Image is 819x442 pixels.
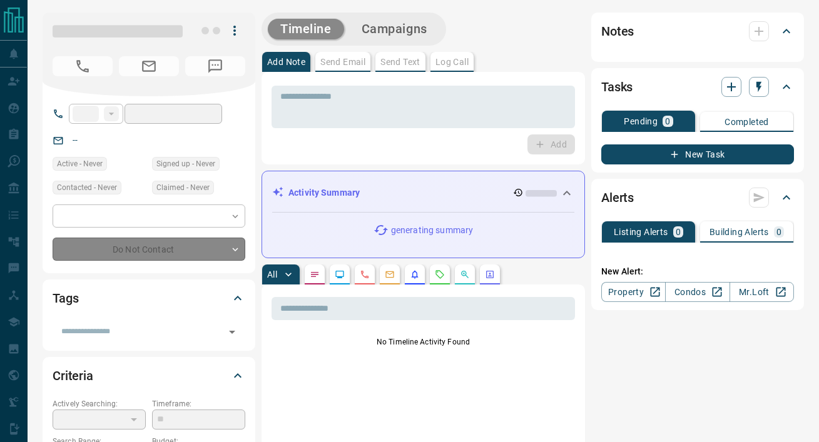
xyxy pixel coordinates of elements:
span: Signed up - Never [156,158,215,170]
div: Tags [53,283,245,313]
span: Active - Never [57,158,103,170]
svg: Requests [435,269,445,279]
span: No Email [119,56,179,76]
span: Contacted - Never [57,181,117,194]
svg: Notes [310,269,320,279]
a: Condos [665,282,730,302]
p: Activity Summary [288,186,360,199]
a: Property [601,282,666,302]
p: 0 [676,228,681,236]
div: Do Not Contact [53,238,245,261]
button: Campaigns [349,19,440,39]
span: No Number [185,56,245,76]
div: Tasks [601,72,794,102]
p: Timeframe: [152,398,245,409]
p: Actively Searching: [53,398,146,409]
h2: Tags [53,288,78,308]
svg: Emails [385,269,395,279]
p: New Alert: [601,265,794,278]
svg: Listing Alerts [410,269,420,279]
p: Add Note [267,58,305,66]
h2: Notes [601,21,634,41]
button: Timeline [268,19,344,39]
p: Listing Alerts [614,228,668,236]
p: Building Alerts [710,228,769,236]
div: Activity Summary [272,181,574,204]
a: Mr.Loft [730,282,794,302]
p: 0 [776,228,781,236]
p: Completed [725,118,769,126]
svg: Opportunities [460,269,470,279]
div: Alerts [601,183,794,213]
p: Pending [624,117,658,126]
span: No Number [53,56,113,76]
h2: Tasks [601,77,633,97]
a: -- [73,135,78,145]
p: generating summary [391,224,473,237]
svg: Calls [360,269,370,279]
h2: Criteria [53,366,93,386]
p: All [267,270,277,279]
div: Criteria [53,361,245,391]
button: Open [223,323,241,341]
h2: Alerts [601,188,634,208]
button: New Task [601,144,794,164]
span: Claimed - Never [156,181,210,194]
svg: Agent Actions [485,269,495,279]
svg: Lead Browsing Activity [335,269,345,279]
p: No Timeline Activity Found [272,336,575,348]
div: Notes [601,16,794,46]
p: 0 [665,117,670,126]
